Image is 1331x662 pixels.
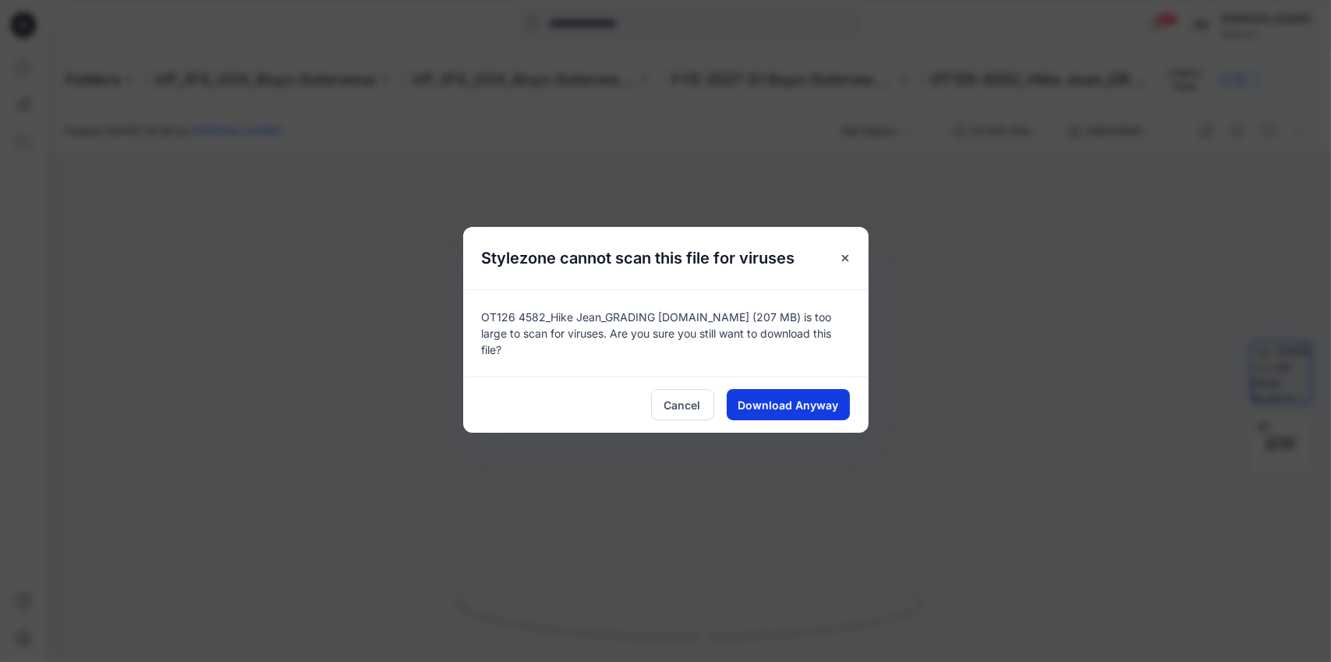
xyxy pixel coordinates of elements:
h5: Stylezone cannot scan this file for viruses [463,227,814,289]
button: Download Anyway [727,389,850,420]
div: OT126 4582_Hike Jean_GRADING [DOMAIN_NAME] (207 MB) is too large to scan for viruses. Are you sur... [463,289,869,377]
button: Cancel [651,389,714,420]
span: Download Anyway [738,397,838,413]
span: Cancel [664,397,701,413]
button: Close [831,244,859,272]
